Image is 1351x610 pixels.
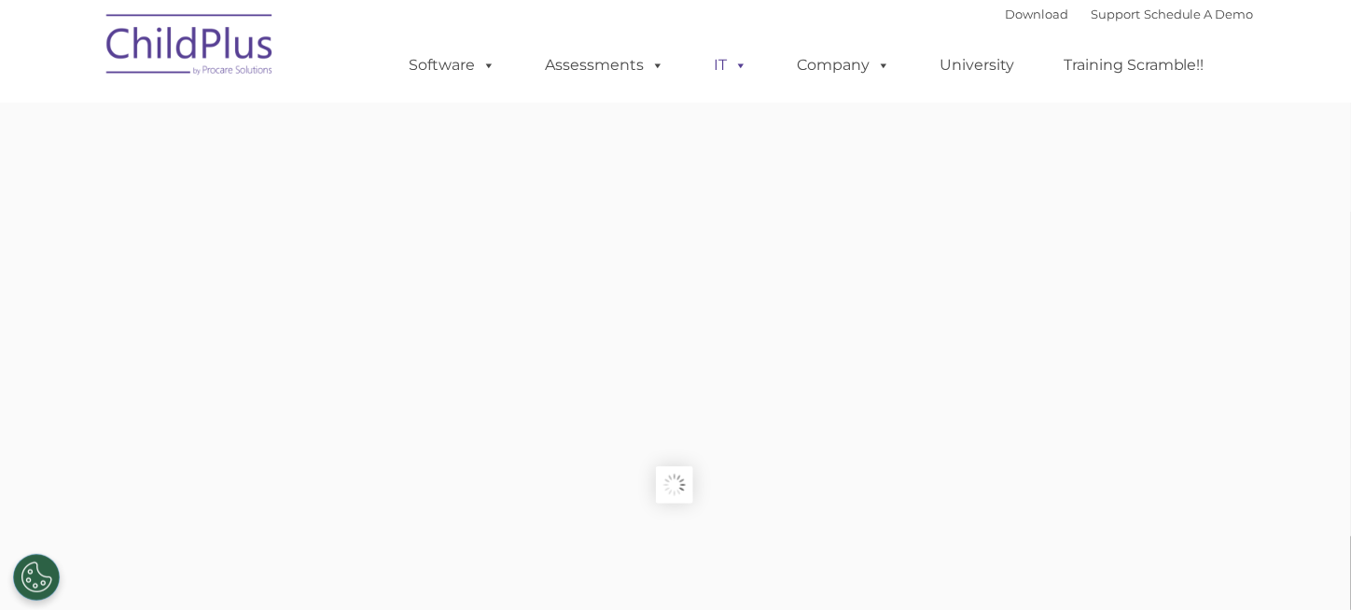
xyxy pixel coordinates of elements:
a: IT [695,47,766,84]
img: ChildPlus by Procare Solutions [97,1,284,94]
a: Company [778,47,909,84]
a: Download [1005,7,1068,21]
button: Cookies Settings [13,554,60,601]
a: University [921,47,1033,84]
a: Schedule A Demo [1144,7,1254,21]
font: | [1005,7,1254,21]
a: Training Scramble!! [1045,47,1223,84]
a: Assessments [526,47,683,84]
a: Support [1091,7,1140,21]
a: Software [390,47,514,84]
